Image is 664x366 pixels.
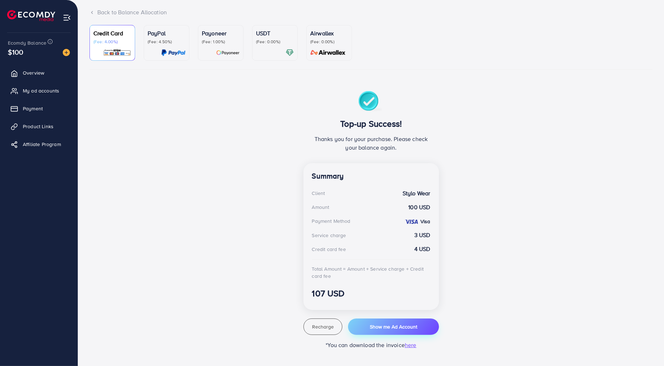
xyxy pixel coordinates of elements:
span: $100 [10,44,21,60]
span: Product Links [23,123,53,130]
h4: Summary [312,172,430,181]
p: USDT [256,29,294,37]
img: card [161,49,185,57]
span: Recharge [312,323,334,330]
img: card [286,49,294,57]
a: My ad accounts [5,84,72,98]
a: Product Links [5,119,72,134]
p: (Fee: 0.00%) [256,39,294,45]
strong: 3 USD [414,231,430,239]
img: menu [63,14,71,22]
span: Show me Ad Account [370,323,417,330]
span: Payment [23,105,43,112]
p: (Fee: 4.50%) [148,39,185,45]
div: Payment Method [312,217,351,225]
div: Amount [312,204,330,211]
span: Ecomdy Balance [8,39,46,46]
img: image [63,49,70,56]
strong: 100 USD [408,203,430,211]
p: Thanks you for your purchase. Please check your balance again. [312,135,430,152]
p: Credit Card [93,29,131,37]
p: (Fee: 4.00%) [93,39,131,45]
iframe: Chat [634,334,659,361]
div: Client [312,190,325,197]
h3: Top-up Success! [312,119,430,129]
p: Airwallex [310,29,348,37]
div: Credit card fee [312,246,346,253]
p: (Fee: 0.00%) [310,39,348,45]
div: Service charge [312,232,346,239]
img: credit [404,219,419,225]
strong: Visa [420,218,430,225]
span: Affiliate Program [23,141,61,148]
button: Show me Ad Account [348,319,439,335]
img: card [216,49,240,57]
img: card [103,49,131,57]
p: *You can download the invoice [303,341,439,349]
span: Overview [23,69,44,76]
strong: Stylo Wear [403,189,430,197]
div: Back to Balance Allocation [90,8,653,16]
img: success [358,91,384,113]
p: Payoneer [202,29,240,37]
button: Recharge [303,319,343,335]
img: card [308,49,348,57]
a: Payment [5,101,72,116]
a: Affiliate Program [5,137,72,151]
a: Overview [5,66,72,80]
span: here [405,341,417,349]
div: Total Amount = Amount + Service charge + Credit card fee [312,265,430,280]
span: My ad accounts [23,87,59,94]
strong: 4 USD [414,245,430,253]
p: PayPal [148,29,185,37]
img: logo [7,10,55,21]
h3: 107 USD [312,288,430,299]
p: (Fee: 1.00%) [202,39,240,45]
